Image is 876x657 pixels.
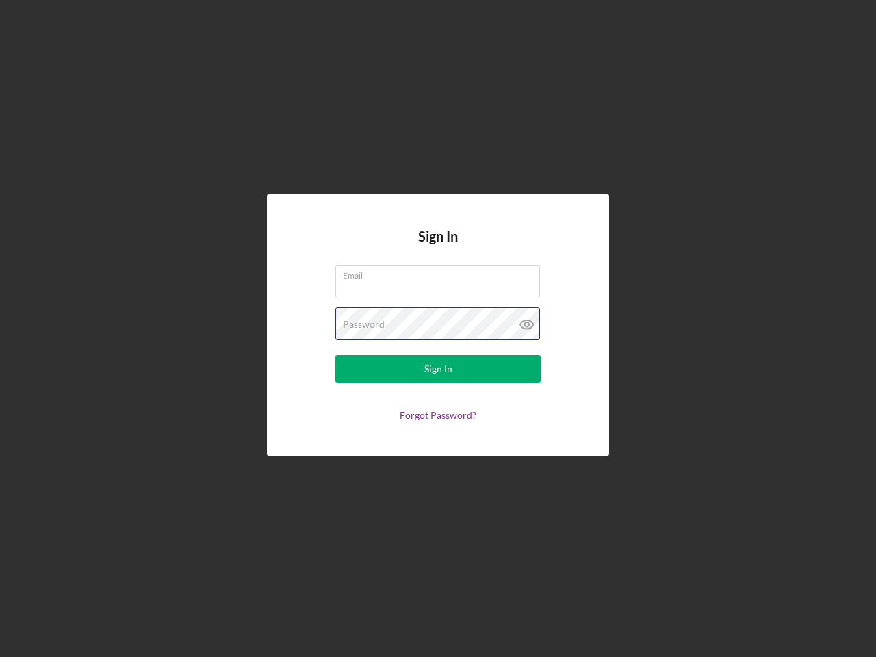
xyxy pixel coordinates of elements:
[343,266,540,281] label: Email
[424,355,452,383] div: Sign In
[335,355,541,383] button: Sign In
[400,409,476,421] a: Forgot Password?
[343,319,385,330] label: Password
[418,229,458,265] h4: Sign In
